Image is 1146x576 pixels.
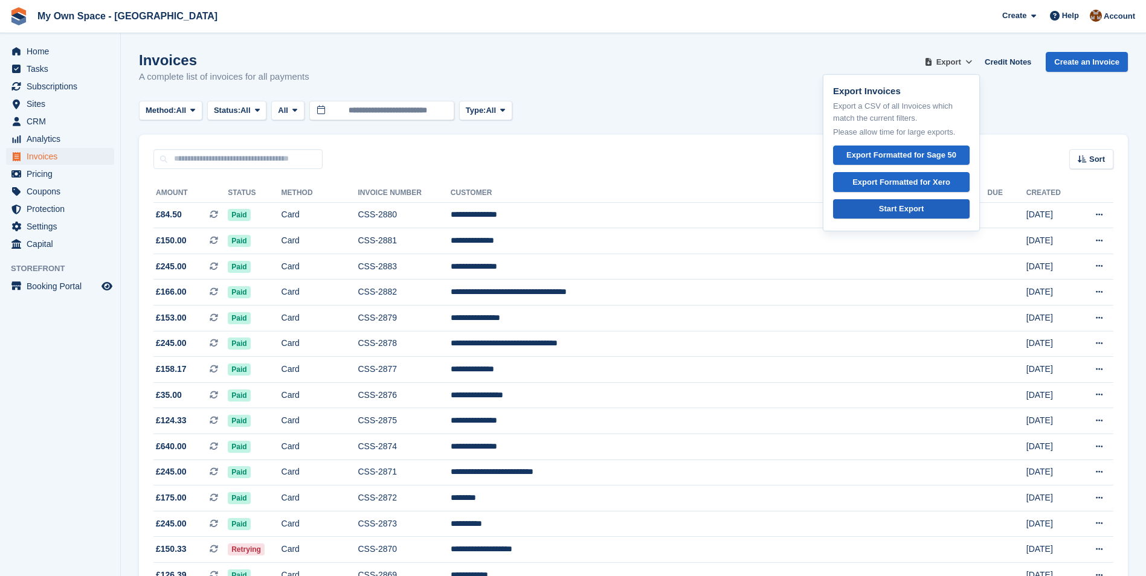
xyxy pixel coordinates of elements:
td: CSS-2873 [358,511,450,537]
td: Card [282,306,358,331]
div: Export Formatted for Sage 50 [846,149,956,161]
a: menu [6,43,114,60]
th: Amount [153,184,228,203]
td: [DATE] [1026,202,1077,228]
span: Account [1104,10,1135,22]
td: CSS-2878 [358,331,450,357]
img: stora-icon-8386f47178a22dfd0bd8f6a31ec36ba5ce8667c1dd55bd0f319d3a0aa187defe.svg [10,7,28,25]
a: Export Formatted for Sage 50 [833,146,970,165]
td: CSS-2871 [358,459,450,485]
p: Please allow time for large exports. [833,126,970,138]
span: £124.33 [156,414,187,427]
td: Card [282,434,358,460]
td: [DATE] [1026,228,1077,254]
span: £166.00 [156,286,187,298]
span: Type: [466,104,486,117]
td: Card [282,202,358,228]
td: CSS-2882 [358,280,450,306]
td: Card [282,280,358,306]
span: Retrying [228,543,265,555]
a: menu [6,78,114,95]
div: Export Formatted for Xero [852,176,950,188]
a: Create an Invoice [1046,52,1128,72]
span: £245.00 [156,260,187,273]
td: [DATE] [1026,382,1077,408]
td: Card [282,254,358,280]
span: Method: [146,104,176,117]
h1: Invoices [139,52,309,68]
a: menu [6,183,114,200]
span: Paid [228,312,250,324]
span: Capital [27,235,99,252]
td: [DATE] [1026,306,1077,331]
td: [DATE] [1026,434,1077,460]
span: Paid [228,441,250,453]
a: Preview store [100,279,114,293]
td: Card [282,485,358,511]
th: Status [228,184,281,203]
span: Paid [228,286,250,298]
th: Customer [451,184,988,203]
span: £245.00 [156,337,187,350]
th: Due [988,184,1026,203]
span: £158.17 [156,363,187,376]
span: Help [1062,10,1079,22]
span: Sites [27,95,99,112]
span: Booking Portal [27,278,99,295]
td: [DATE] [1026,357,1077,383]
th: Invoice Number [358,184,450,203]
button: Status: All [207,101,266,121]
a: My Own Space - [GEOGRAPHIC_DATA] [33,6,222,26]
span: Subscriptions [27,78,99,95]
td: Card [282,511,358,537]
a: menu [6,165,114,182]
th: Created [1026,184,1077,203]
td: Card [282,408,358,434]
span: Paid [228,261,250,273]
span: £150.00 [156,234,187,247]
td: CSS-2876 [358,382,450,408]
td: CSS-2877 [358,357,450,383]
td: Card [282,331,358,357]
td: Card [282,382,358,408]
span: Sort [1089,153,1105,165]
span: Paid [228,518,250,530]
a: menu [6,113,114,130]
span: £245.00 [156,517,187,530]
span: Analytics [27,130,99,147]
span: Tasks [27,60,99,77]
span: Paid [228,389,250,402]
button: Export [922,52,975,72]
span: Paid [228,338,250,350]
td: CSS-2874 [358,434,450,460]
span: Invoices [27,148,99,165]
a: menu [6,218,114,235]
a: menu [6,235,114,252]
button: All [271,101,304,121]
td: [DATE] [1026,331,1077,357]
p: Export Invoices [833,85,970,98]
p: Export a CSV of all Invoices which match the current filters. [833,100,970,124]
span: £84.50 [156,208,182,221]
td: CSS-2881 [358,228,450,254]
a: menu [6,200,114,217]
span: £35.00 [156,389,182,402]
td: CSS-2875 [358,408,450,434]
th: Method [282,184,358,203]
span: Coupons [27,183,99,200]
span: All [176,104,187,117]
td: CSS-2883 [358,254,450,280]
span: £640.00 [156,440,187,453]
span: Pricing [27,165,99,182]
span: Export [936,56,961,68]
span: Paid [228,466,250,478]
a: Export Formatted for Xero [833,172,970,192]
td: [DATE] [1026,408,1077,434]
span: Status: [214,104,240,117]
td: Card [282,537,358,563]
span: Create [1002,10,1026,22]
div: Start Export [879,203,924,215]
span: £175.00 [156,491,187,504]
a: Credit Notes [980,52,1036,72]
span: Protection [27,200,99,217]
